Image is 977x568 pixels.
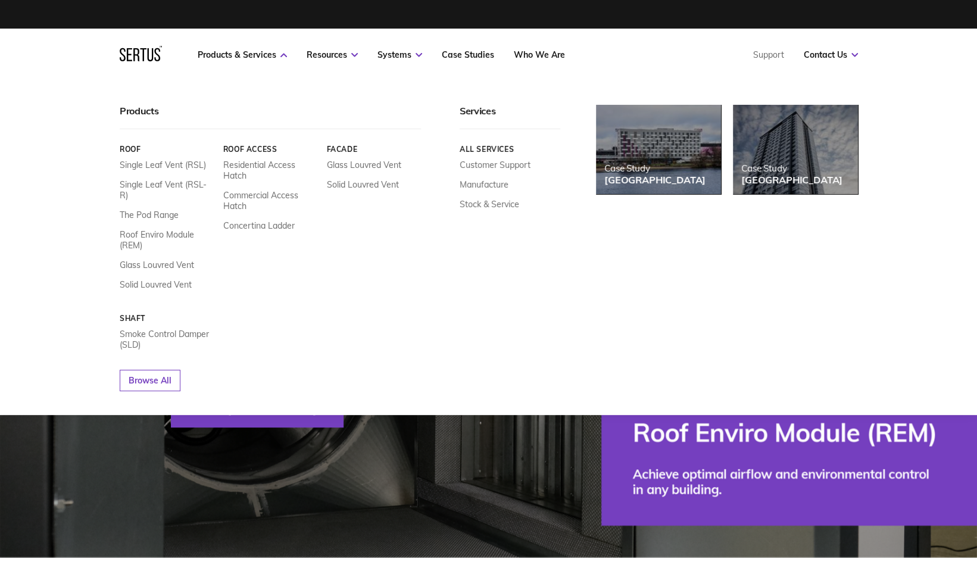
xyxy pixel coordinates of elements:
[120,210,179,220] a: The Pod Range
[514,49,565,60] a: Who We Are
[120,279,192,290] a: Solid Louvred Vent
[604,163,706,174] div: Case Study
[120,260,194,270] a: Glass Louvred Vent
[741,174,842,186] div: [GEOGRAPHIC_DATA]
[460,105,560,129] div: Services
[460,179,508,190] a: Manufacture
[223,145,317,154] a: Roof Access
[741,163,842,174] div: Case Study
[223,220,294,231] a: Concertina Ladder
[120,314,214,323] a: Shaft
[198,49,287,60] a: Products & Services
[307,49,358,60] a: Resources
[326,160,401,170] a: Glass Louvred Vent
[326,145,421,154] a: Facade
[120,329,214,350] a: Smoke Control Damper (SLD)
[120,145,214,154] a: Roof
[223,190,317,211] a: Commercial Access Hatch
[604,174,706,186] div: [GEOGRAPHIC_DATA]
[442,49,494,60] a: Case Studies
[763,430,977,568] iframe: Chat Widget
[733,105,858,194] a: Case Study[GEOGRAPHIC_DATA]
[596,105,721,194] a: Case Study[GEOGRAPHIC_DATA]
[460,160,530,170] a: Customer Support
[326,179,398,190] a: Solid Louvred Vent
[460,145,560,154] a: All services
[223,160,317,181] a: Residential Access Hatch
[460,199,519,210] a: Stock & Service
[120,229,214,251] a: Roof Enviro Module (REM)
[120,160,206,170] a: Single Leaf Vent (RSL)
[804,49,858,60] a: Contact Us
[753,49,784,60] a: Support
[120,370,180,391] a: Browse All
[120,105,421,129] div: Products
[377,49,422,60] a: Systems
[120,179,214,201] a: Single Leaf Vent (RSL-R)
